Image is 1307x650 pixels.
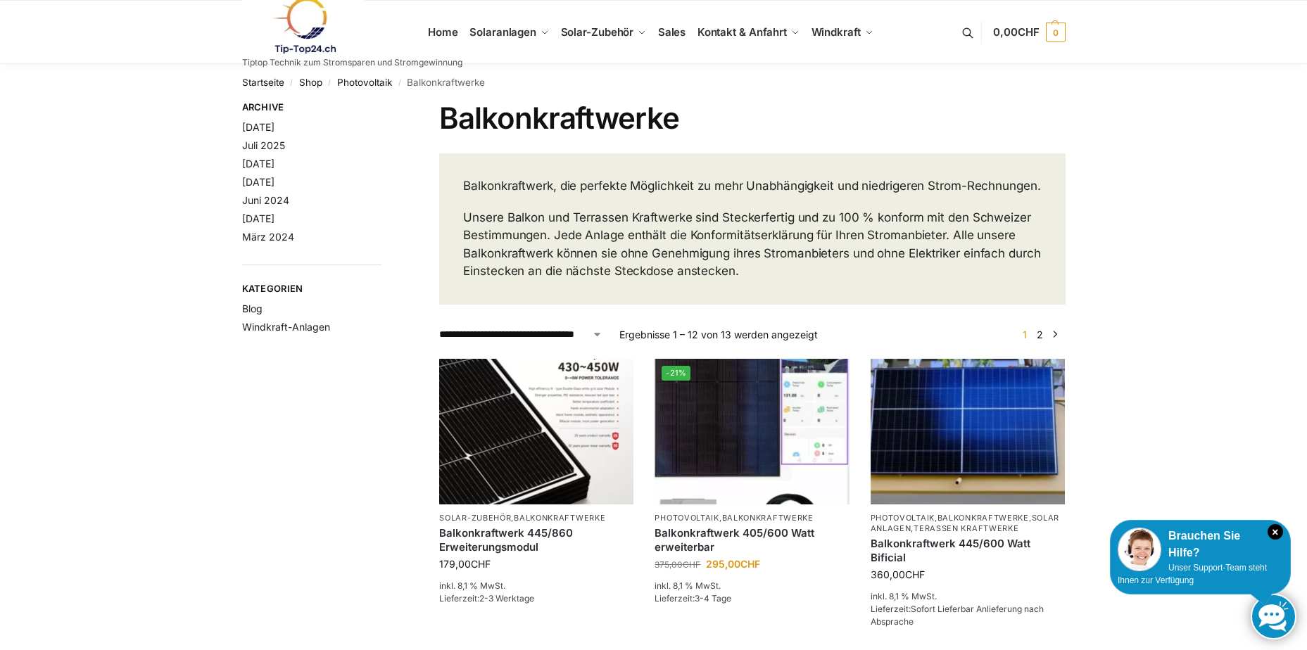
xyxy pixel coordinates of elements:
[655,526,849,554] a: Balkonkraftwerk 405/600 Watt erweiterbar
[471,558,491,570] span: CHF
[242,231,294,243] a: März 2024
[1046,23,1066,42] span: 0
[242,121,274,133] a: [DATE]
[439,558,491,570] bdi: 179,00
[1268,524,1283,540] i: Schließen
[658,25,686,39] span: Sales
[655,513,719,523] a: Photovoltaik
[1019,329,1030,340] span: Seite 1
[871,513,1060,533] a: Solaranlagen
[464,1,555,64] a: Solaranlagen
[1014,327,1065,342] nav: Produkt-Seitennummerierung
[871,568,925,580] bdi: 360,00
[740,558,760,570] span: CHF
[439,359,633,504] img: Balkonkraftwerk 445/860 Erweiterungsmodul
[469,25,536,39] span: Solaranlagen
[655,359,849,504] img: Steckerfertig Plug & Play mit 410 Watt
[479,593,534,604] span: 2-3 Werktage
[655,593,731,604] span: Lieferzeit:
[993,11,1065,53] a: 0,00CHF 0
[1033,329,1047,340] a: Seite 2
[905,568,925,580] span: CHF
[871,590,1065,603] p: inkl. 8,1 % MwSt.
[655,580,849,592] p: inkl. 8,1 % MwSt.
[1118,528,1161,571] img: Customer service
[439,513,511,523] a: Solar-Zubehör
[871,513,935,523] a: Photovoltaik
[812,25,861,39] span: Windkraft
[914,523,1018,533] a: Terassen Kraftwerke
[242,212,274,224] a: [DATE]
[242,158,274,170] a: [DATE]
[439,580,633,592] p: inkl. 8,1 % MwSt.
[242,321,330,333] a: Windkraft-Anlagen
[993,25,1039,39] span: 0,00
[439,593,534,604] span: Lieferzeit:
[655,559,700,570] bdi: 375,00
[555,1,652,64] a: Solar-Zubehör
[683,559,700,570] span: CHF
[805,1,879,64] a: Windkraft
[706,558,760,570] bdi: 295,00
[697,25,787,39] span: Kontakt & Anfahrt
[439,526,633,554] a: Balkonkraftwerk 445/860 Erweiterungsmodul
[1049,327,1060,342] a: →
[284,77,299,89] span: /
[242,77,284,88] a: Startseite
[655,513,849,523] p: ,
[242,139,285,151] a: Juli 2025
[463,177,1041,196] p: Balkonkraftwerk, die perfekte Möglichkeit zu mehr Unabhängigkeit und niedrigeren Strom-Rechnungen.
[242,194,289,206] a: Juni 2024
[337,77,392,88] a: Photovoltaik
[937,513,1029,523] a: Balkonkraftwerke
[561,25,634,39] span: Solar-Zubehör
[242,282,382,296] span: Kategorien
[722,513,814,523] a: Balkonkraftwerke
[871,513,1065,535] p: , , ,
[871,537,1065,564] a: Balkonkraftwerk 445/600 Watt Bificial
[242,302,263,314] a: Blog
[619,327,818,342] p: Ergebnisse 1 – 12 von 13 werden angezeigt
[381,101,390,117] button: Close filters
[242,101,382,115] span: Archive
[439,101,1065,136] h1: Balkonkraftwerke
[392,77,407,89] span: /
[439,327,602,342] select: Shop-Reihenfolge
[871,359,1065,504] img: Solaranlage für den kleinen Balkon
[439,513,633,523] p: ,
[695,593,731,604] span: 3-4 Tage
[871,604,1044,627] span: Sofort Lieferbar Anlieferung nach Absprache
[242,64,1066,101] nav: Breadcrumb
[1118,563,1267,585] span: Unser Support-Team steht Ihnen zur Verfügung
[1018,25,1040,39] span: CHF
[691,1,805,64] a: Kontakt & Anfahrt
[322,77,337,89] span: /
[871,604,1044,627] span: Lieferzeit:
[514,513,605,523] a: Balkonkraftwerke
[655,359,849,504] a: -21%Steckerfertig Plug & Play mit 410 Watt
[242,58,462,67] p: Tiptop Technik zum Stromsparen und Stromgewinnung
[463,209,1041,281] p: Unsere Balkon und Terrassen Kraftwerke sind Steckerfertig und zu 100 % konform mit den Schweizer ...
[299,77,322,88] a: Shop
[652,1,691,64] a: Sales
[1118,528,1283,561] div: Brauchen Sie Hilfe?
[242,176,274,188] a: [DATE]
